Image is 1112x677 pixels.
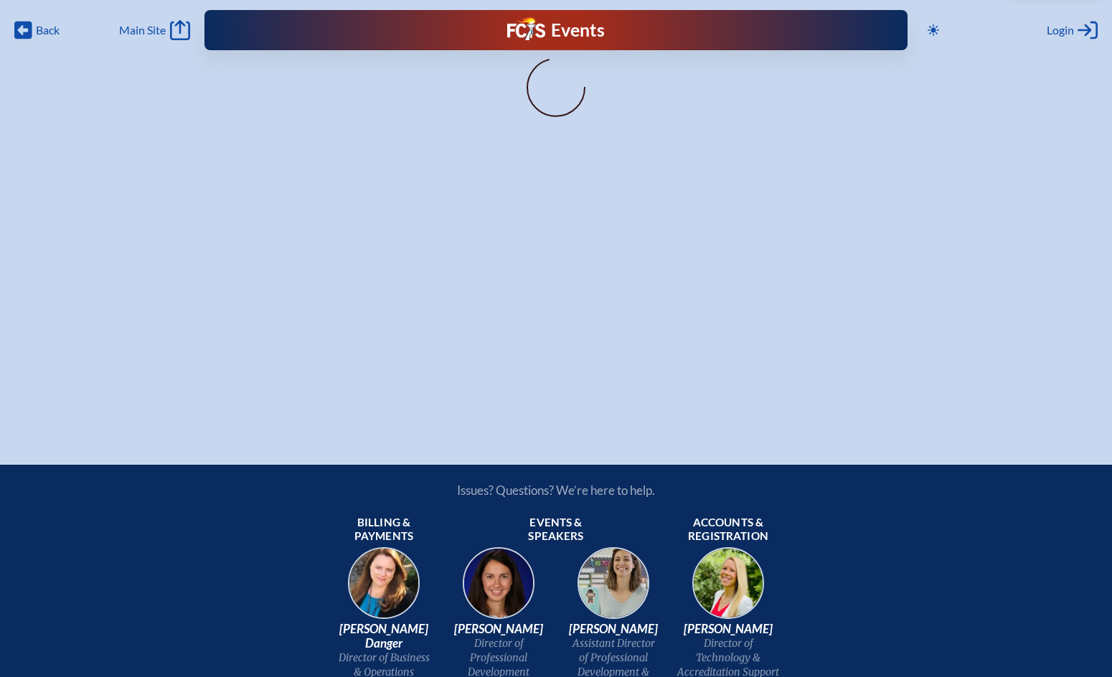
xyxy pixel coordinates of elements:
p: Issues? Questions? We’re here to help. [303,483,809,498]
img: 9c64f3fb-7776-47f4-83d7-46a341952595 [338,543,430,635]
img: 545ba9c4-c691-43d5-86fb-b0a622cbeb82 [567,543,659,635]
img: 94e3d245-ca72-49ea-9844-ae84f6d33c0f [453,543,545,635]
img: Florida Council of Independent Schools [507,17,545,40]
div: FCIS Events — Future ready [403,17,709,43]
a: Main Site [119,20,189,40]
span: [PERSON_NAME] [562,622,665,636]
span: Events & speakers [504,516,608,544]
span: [PERSON_NAME] [677,622,780,636]
img: b1ee34a6-5a78-4519-85b2-7190c4823173 [682,543,774,635]
a: FCIS LogoEvents [507,17,604,43]
span: Main Site [119,23,166,37]
span: Login [1047,23,1074,37]
span: Back [36,23,60,37]
span: Billing & payments [332,516,435,544]
span: Accounts & registration [677,516,780,544]
span: [PERSON_NAME] Danger [332,622,435,650]
span: [PERSON_NAME] [447,622,550,636]
h1: Events [551,22,605,39]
